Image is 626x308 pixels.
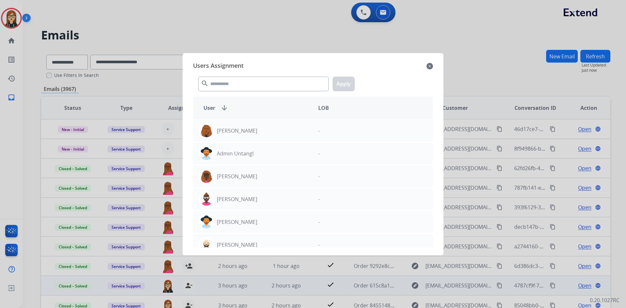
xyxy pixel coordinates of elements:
mat-icon: arrow_downward [220,104,228,112]
p: Admin Untangl [217,150,254,157]
p: [PERSON_NAME] [217,172,257,180]
span: Users Assignment [193,61,244,71]
p: - [318,127,320,135]
button: Apply [333,77,355,91]
p: - [318,172,320,180]
p: [PERSON_NAME] [217,127,257,135]
p: [PERSON_NAME] [217,218,257,226]
p: - [318,241,320,249]
span: LOB [318,104,329,112]
div: User [198,104,313,112]
p: - [318,150,320,157]
p: [PERSON_NAME] [217,195,257,203]
p: [PERSON_NAME] [217,241,257,249]
p: - [318,195,320,203]
p: - [318,218,320,226]
mat-icon: search [201,80,209,87]
mat-icon: close [426,62,433,70]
